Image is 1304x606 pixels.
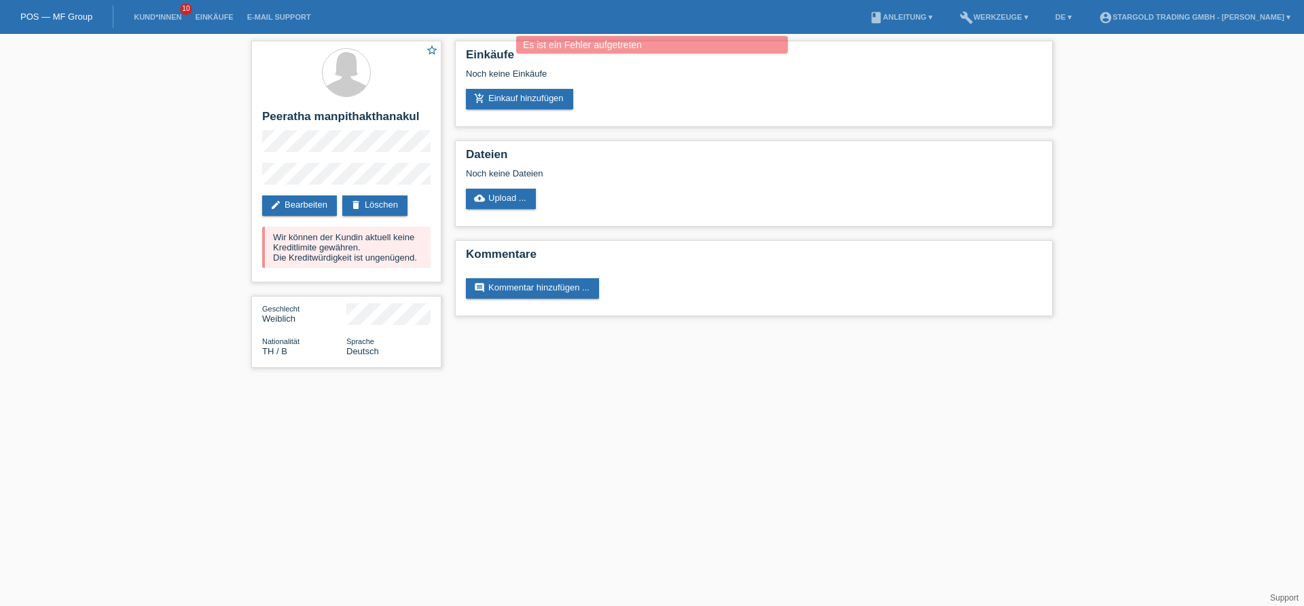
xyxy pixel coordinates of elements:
[127,13,188,21] a: Kund*innen
[466,168,881,178] div: Noch keine Dateien
[466,189,536,209] a: cloud_uploadUpload ...
[346,337,374,345] span: Sprache
[474,93,485,104] i: add_shopping_cart
[1049,13,1079,21] a: DE ▾
[960,11,973,24] i: build
[1099,11,1112,24] i: account_circle
[262,346,287,356] span: Thailand / B / 26.03.2018
[240,13,318,21] a: E-Mail Support
[262,227,431,268] div: Wir können der Kundin aktuell keine Kreditlimite gewähren. Die Kreditwürdigkeit ist ungenügend.
[20,12,92,22] a: POS — MF Group
[346,346,379,356] span: Deutsch
[474,193,485,204] i: cloud_upload
[1092,13,1297,21] a: account_circleStargold Trading GmbH - [PERSON_NAME] ▾
[474,282,485,293] i: comment
[466,248,1042,268] h2: Kommentare
[466,69,1042,89] div: Noch keine Einkäufe
[466,278,599,299] a: commentKommentar hinzufügen ...
[466,148,1042,168] h2: Dateien
[188,13,240,21] a: Einkäufe
[270,200,281,210] i: edit
[350,200,361,210] i: delete
[180,3,192,15] span: 10
[262,337,300,345] span: Nationalität
[869,11,883,24] i: book
[1270,593,1299,603] a: Support
[516,36,788,54] div: Es ist ein Fehler aufgetreten
[262,110,431,130] h2: Peeratha manpithakthanakul
[953,13,1035,21] a: buildWerkzeuge ▾
[342,195,407,216] a: deleteLöschen
[466,48,1042,69] h2: Einkäufe
[863,13,939,21] a: bookAnleitung ▾
[466,89,573,109] a: add_shopping_cartEinkauf hinzufügen
[262,195,337,216] a: editBearbeiten
[262,303,346,324] div: Weiblich
[262,305,300,313] span: Geschlecht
